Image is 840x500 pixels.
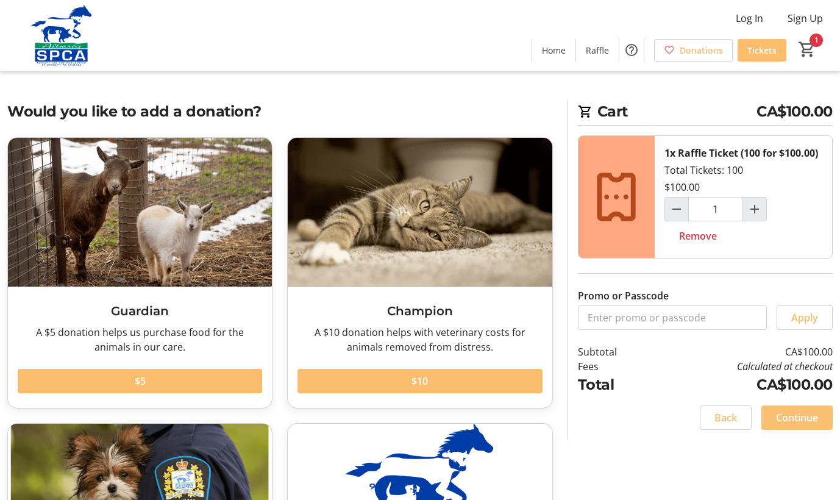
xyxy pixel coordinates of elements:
div: A $10 donation helps with veterinary costs for animals removed from distress. [297,325,542,354]
span: Log In [736,11,763,26]
div: $100.00 [664,180,700,195]
button: $5 [18,369,262,393]
button: Apply [777,305,833,330]
input: Raffle Ticket (100 for $100.00) Quantity [688,197,743,221]
a: Donations [654,39,733,62]
span: Remove [679,229,717,243]
div: A $5 donation helps us purchase food for the animals in our care. [18,325,262,354]
span: Home [542,44,566,57]
span: Raffle [586,44,609,57]
td: Subtotal [578,345,652,359]
span: CA$100.00 [756,101,833,123]
button: Back [700,405,752,430]
img: Alberta SPCA's Logo [7,5,116,66]
button: Log In [726,9,773,28]
span: Tickets [747,44,777,57]
a: Raffle [576,39,619,62]
h2: Cart [578,101,833,126]
td: Total [578,374,652,396]
input: Enter promo or passcode [578,305,767,330]
td: CA$100.00 [652,345,833,359]
button: Decrement by one [665,198,688,221]
span: Donations [680,44,723,57]
span: Apply [791,310,818,325]
button: Remove [664,224,731,248]
img: Champion [288,138,552,287]
img: Guardian [8,138,272,287]
button: Cart [796,38,818,60]
a: Home [532,39,575,62]
button: Help [619,38,644,62]
span: $10 [411,374,428,388]
div: 1x Raffle Ticket (100 for $100.00) [664,146,818,160]
span: $5 [135,374,146,388]
button: Continue [761,405,833,430]
h2: Would you like to add a donation? [7,101,553,123]
button: Increment by one [743,198,766,221]
a: Tickets [738,39,786,62]
td: Fees [578,359,652,374]
label: Promo or Passcode [578,288,669,303]
h3: Guardian [18,302,262,320]
button: $10 [297,369,542,393]
div: Total Tickets: 100 [655,136,832,258]
h3: Champion [297,302,542,320]
span: Sign Up [788,11,823,26]
td: CA$100.00 [652,374,833,396]
span: Continue [776,410,818,425]
td: Calculated at checkout [652,359,833,374]
span: Back [714,410,737,425]
button: Sign Up [778,9,833,28]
